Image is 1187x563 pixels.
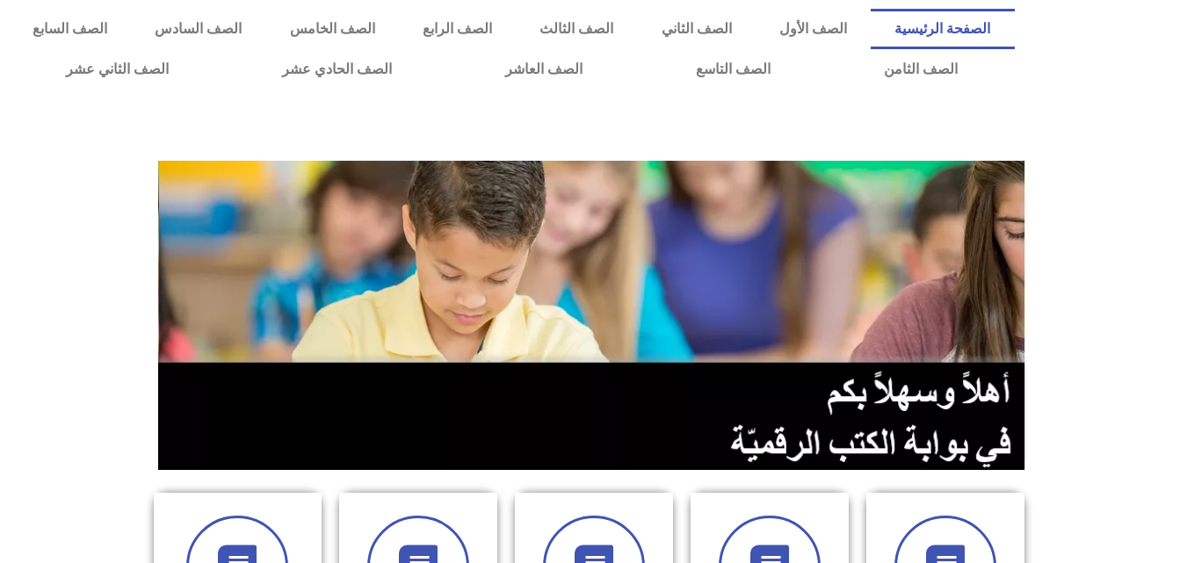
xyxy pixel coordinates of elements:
[266,9,399,49] a: الصف الخامس
[516,9,637,49] a: الصف الثالث
[131,9,265,49] a: الصف السادس
[871,9,1014,49] a: الصفحة الرئيسية
[399,9,516,49] a: الصف الرابع
[827,49,1014,90] a: الصف الثامن
[756,9,871,49] a: الصف الأول
[638,9,756,49] a: الصف الثاني
[9,49,225,90] a: الصف الثاني عشر
[448,49,639,90] a: الصف العاشر
[9,9,131,49] a: الصف السابع
[639,49,827,90] a: الصف التاسع
[225,49,448,90] a: الصف الحادي عشر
